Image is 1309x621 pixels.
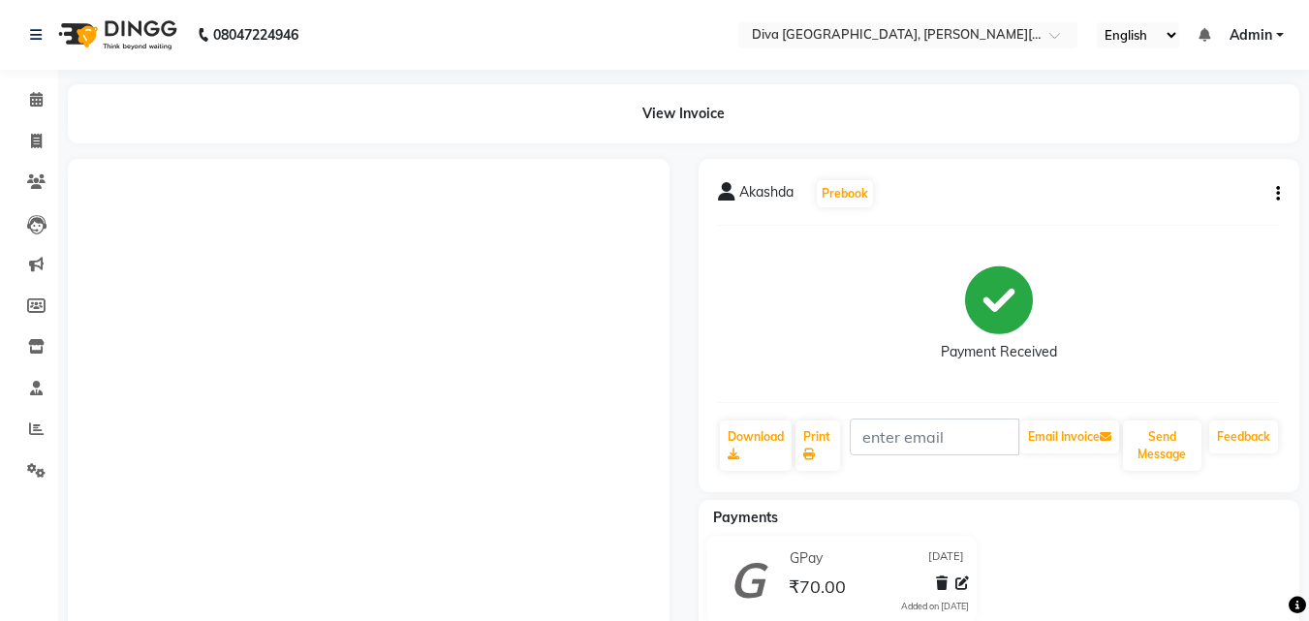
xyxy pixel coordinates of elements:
button: Send Message [1123,420,1201,471]
span: [DATE] [928,548,964,569]
span: Akashda [739,182,794,209]
div: Added on [DATE] [901,600,969,613]
b: 08047224946 [213,8,298,62]
input: enter email [850,419,1019,455]
span: Admin [1230,25,1272,46]
a: Feedback [1209,420,1278,453]
span: Payments [713,509,778,526]
a: Print [795,420,840,471]
span: ₹70.00 [789,575,846,603]
a: Download [720,420,792,471]
span: GPay [790,548,823,569]
div: View Invoice [68,84,1299,143]
button: Prebook [817,180,873,207]
img: logo [49,8,182,62]
button: Email Invoice [1020,420,1119,453]
div: Payment Received [941,342,1057,362]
